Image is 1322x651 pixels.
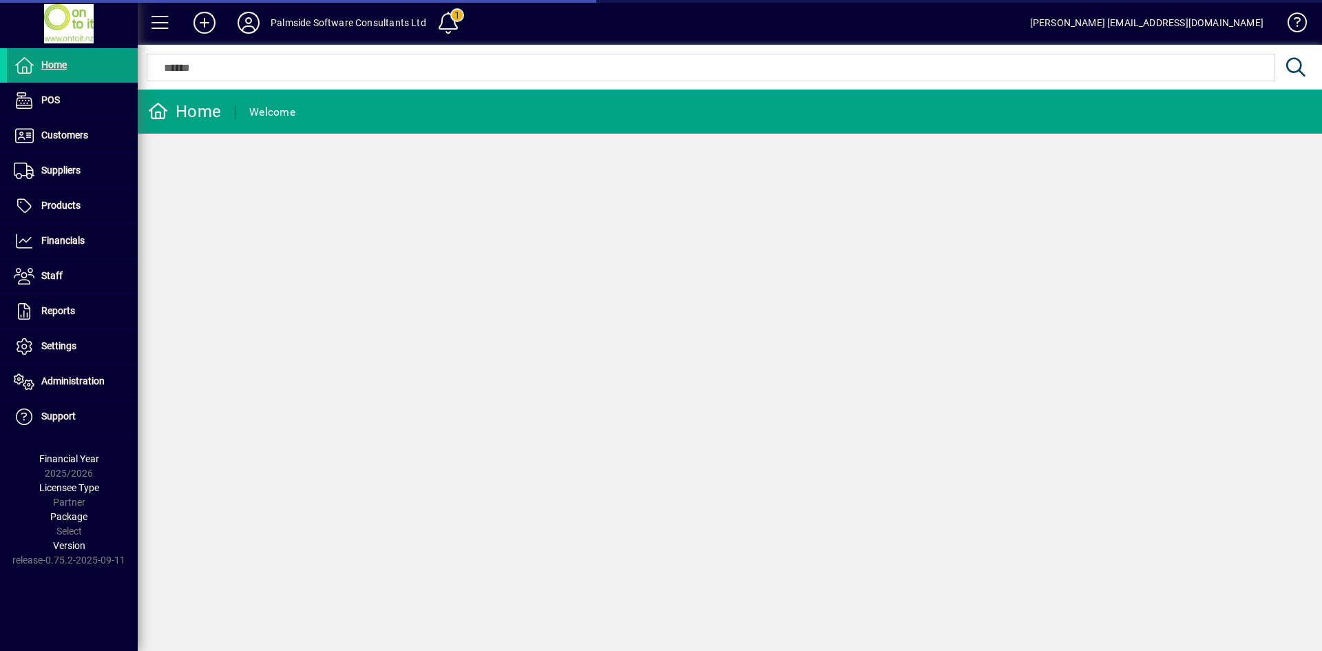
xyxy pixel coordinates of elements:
[41,375,105,386] span: Administration
[7,118,138,153] a: Customers
[41,130,88,141] span: Customers
[53,540,85,551] span: Version
[41,165,81,176] span: Suppliers
[7,154,138,188] a: Suppliers
[41,94,60,105] span: POS
[7,83,138,118] a: POS
[50,511,87,522] span: Package
[41,270,63,281] span: Staff
[1030,12,1263,34] div: [PERSON_NAME] [EMAIL_ADDRESS][DOMAIN_NAME]
[39,453,99,464] span: Financial Year
[1277,3,1305,48] a: Knowledge Base
[39,482,99,493] span: Licensee Type
[227,10,271,35] button: Profile
[7,329,138,364] a: Settings
[41,59,67,70] span: Home
[182,10,227,35] button: Add
[271,12,426,34] div: Palmside Software Consultants Ltd
[7,189,138,223] a: Products
[41,305,75,316] span: Reports
[7,364,138,399] a: Administration
[249,101,295,123] div: Welcome
[7,259,138,293] a: Staff
[7,294,138,329] a: Reports
[41,340,76,351] span: Settings
[41,200,81,211] span: Products
[7,400,138,434] a: Support
[41,411,76,422] span: Support
[41,235,85,246] span: Financials
[7,224,138,258] a: Financials
[148,101,221,123] div: Home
